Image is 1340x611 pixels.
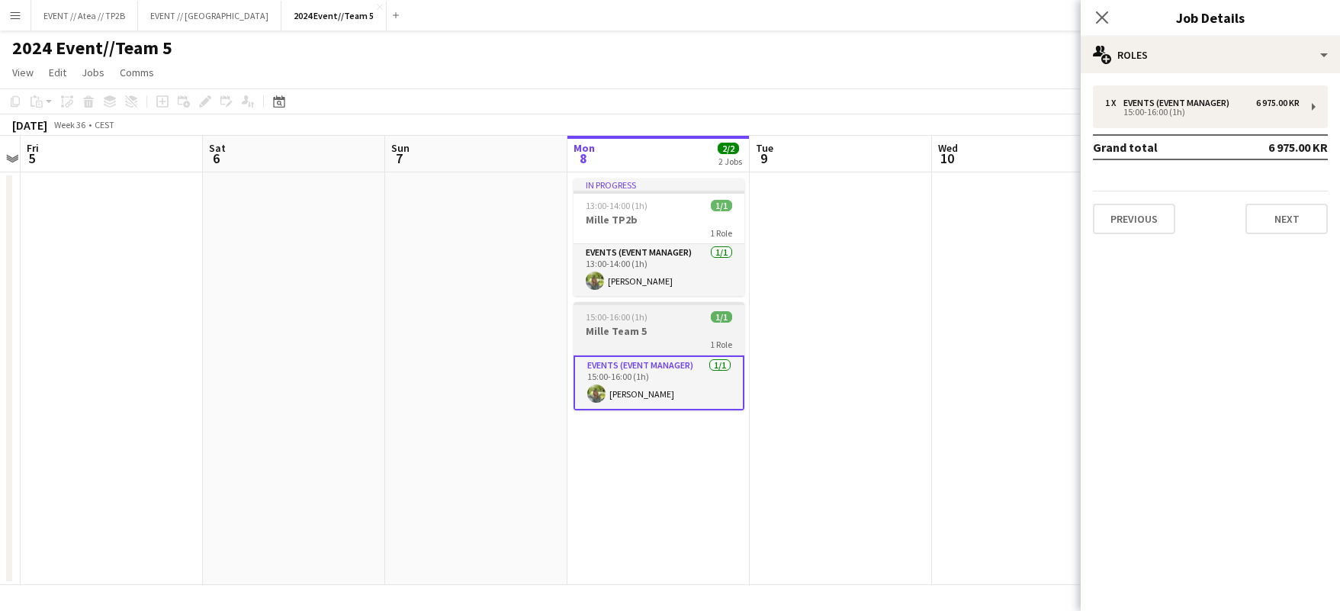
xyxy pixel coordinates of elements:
span: Comms [120,66,154,79]
span: 13:00-14:00 (1h) [586,200,648,211]
a: Jobs [76,63,111,82]
td: 6 975.00 KR [1232,135,1328,159]
button: Next [1245,204,1328,234]
a: View [6,63,40,82]
div: Roles [1081,37,1340,73]
app-job-card: In progress13:00-14:00 (1h)1/1Mille TP2b1 RoleEvents (Event Manager)1/113:00-14:00 (1h)[PERSON_NAME] [574,178,744,296]
h3: Mille TP2b [574,213,744,227]
button: Previous [1093,204,1175,234]
span: 8 [571,150,595,167]
app-card-role: Events (Event Manager)1/113:00-14:00 (1h)[PERSON_NAME] [574,244,744,296]
span: Mon [574,141,595,155]
td: Grand total [1093,135,1232,159]
app-card-role: Events (Event Manager)1/115:00-16:00 (1h)[PERSON_NAME] [574,355,744,410]
span: 2/2 [718,143,739,154]
span: 1/1 [711,311,732,323]
div: 6 975.00 KR [1256,98,1300,108]
a: Edit [43,63,72,82]
span: Edit [49,66,66,79]
div: 2 Jobs [718,156,742,167]
app-job-card: 15:00-16:00 (1h)1/1Mille Team 51 RoleEvents (Event Manager)1/115:00-16:00 (1h)[PERSON_NAME] [574,302,744,410]
span: 5 [24,150,39,167]
a: Comms [114,63,160,82]
span: Sun [391,141,410,155]
span: 1/1 [711,200,732,211]
div: 15:00-16:00 (1h) [1105,108,1300,116]
span: 15:00-16:00 (1h) [586,311,648,323]
span: 1 Role [710,227,732,239]
span: 9 [754,150,773,167]
span: 10 [936,150,958,167]
div: In progress [574,178,744,191]
span: Fri [27,141,39,155]
button: 2024 Event//Team 5 [281,1,387,31]
span: 1 Role [710,339,732,350]
span: Week 36 [50,119,88,130]
div: [DATE] [12,117,47,133]
button: EVENT // [GEOGRAPHIC_DATA] [138,1,281,31]
span: 7 [389,150,410,167]
h3: Job Details [1081,8,1340,27]
div: 1 x [1105,98,1123,108]
div: CEST [95,119,114,130]
span: Tue [756,141,773,155]
button: EVENT // Atea // TP2B [31,1,138,31]
span: Jobs [82,66,104,79]
span: Wed [938,141,958,155]
h3: Mille Team 5 [574,324,744,338]
h1: 2024 Event//Team 5 [12,37,172,59]
div: Events (Event Manager) [1123,98,1236,108]
span: 6 [207,150,226,167]
span: View [12,66,34,79]
span: Sat [209,141,226,155]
